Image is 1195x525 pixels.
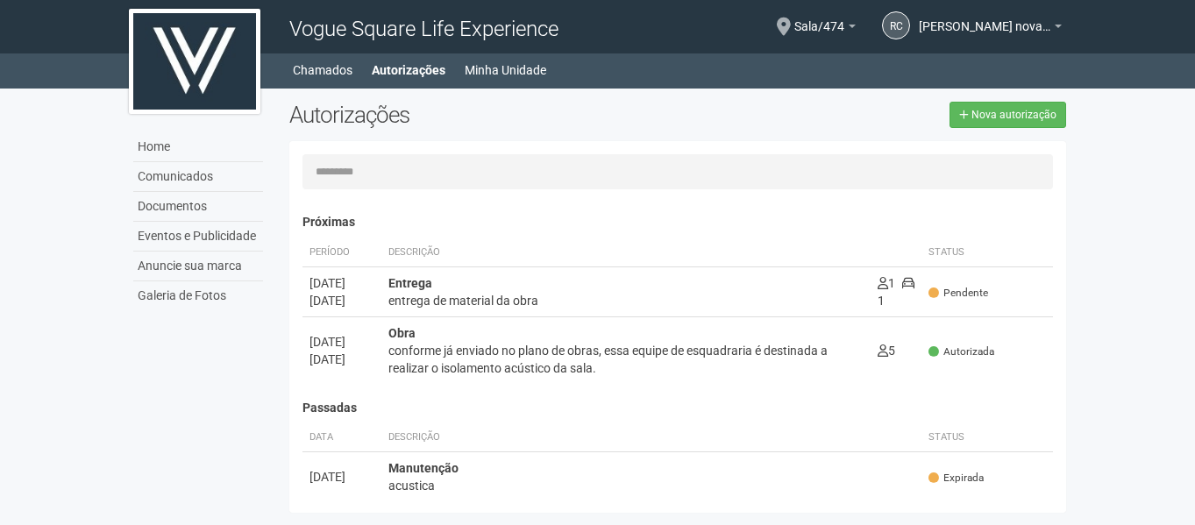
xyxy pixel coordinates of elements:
[919,3,1050,33] span: renato coutinho novaes
[372,58,445,82] a: Autorizações
[129,9,260,114] img: logo.jpg
[381,238,871,267] th: Descrição
[388,276,432,290] strong: Entrega
[882,11,910,39] a: rc
[293,58,352,82] a: Chamados
[971,109,1056,121] span: Nova autorização
[878,276,895,290] span: 1
[388,477,915,494] div: acustica
[133,192,263,222] a: Documentos
[289,17,558,41] span: Vogue Square Life Experience
[950,102,1066,128] a: Nova autorização
[289,102,665,128] h2: Autorizações
[794,3,844,33] span: Sala/474
[388,326,416,340] strong: Obra
[794,22,856,36] a: Sala/474
[302,238,381,267] th: Período
[388,461,459,475] strong: Manutenção
[309,333,374,351] div: [DATE]
[133,132,263,162] a: Home
[133,281,263,310] a: Galeria de Fotos
[133,162,263,192] a: Comunicados
[928,344,994,359] span: Autorizada
[878,344,895,358] span: 5
[381,423,922,452] th: Descrição
[133,252,263,281] a: Anuncie sua marca
[309,292,374,309] div: [DATE]
[309,468,374,486] div: [DATE]
[928,286,988,301] span: Pendente
[388,342,864,377] div: conforme já enviado no plano de obras, essa equipe de esquadraria é destinada a realizar o isolam...
[133,222,263,252] a: Eventos e Publicidade
[302,401,1054,415] h4: Passadas
[919,22,1062,36] a: [PERSON_NAME] novaes
[921,423,1053,452] th: Status
[465,58,546,82] a: Minha Unidade
[388,292,864,309] div: entrega de material da obra
[878,276,914,308] span: 1
[309,274,374,292] div: [DATE]
[309,351,374,368] div: [DATE]
[302,423,381,452] th: Data
[928,471,984,486] span: Expirada
[302,216,1054,229] h4: Próximas
[921,238,1053,267] th: Status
